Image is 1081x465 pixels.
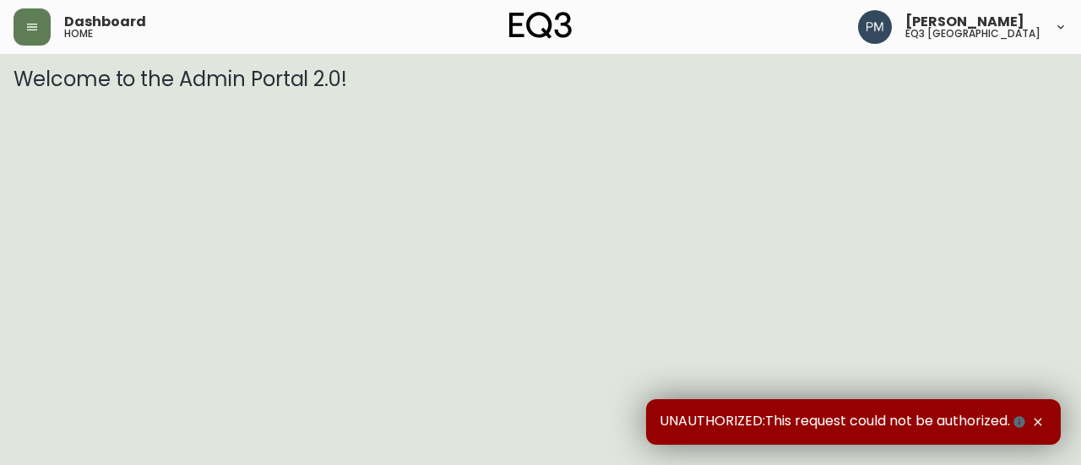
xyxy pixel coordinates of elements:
img: 0a7c5790205149dfd4c0ba0a3a48f705 [858,10,892,44]
span: Dashboard [64,15,146,29]
span: [PERSON_NAME] [905,15,1024,29]
h5: eq3 [GEOGRAPHIC_DATA] [905,29,1040,39]
img: logo [509,12,572,39]
h3: Welcome to the Admin Portal 2.0! [14,68,1067,91]
h5: home [64,29,93,39]
span: UNAUTHORIZED:This request could not be authorized. [660,413,1029,431]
